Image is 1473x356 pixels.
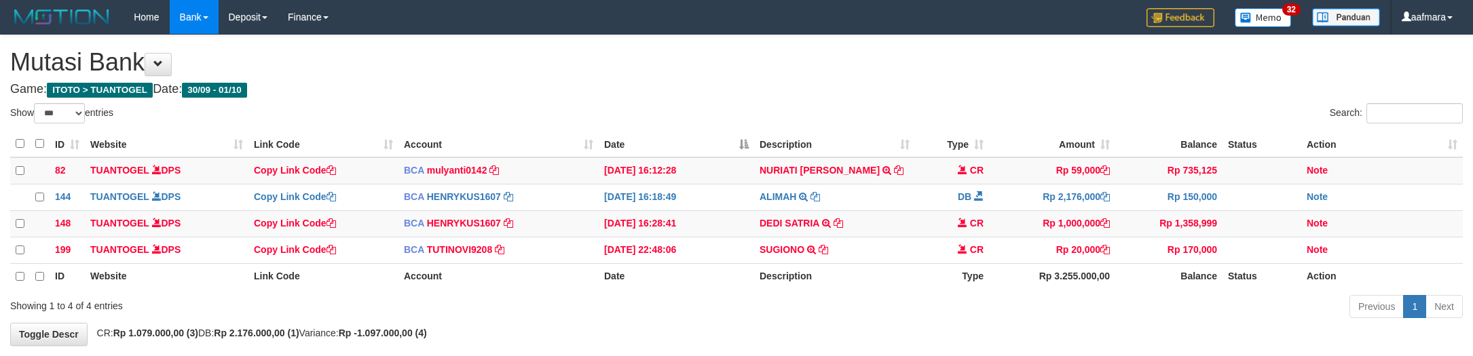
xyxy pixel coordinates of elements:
[495,244,504,255] a: Copy TUTINOVI9208 to clipboard
[915,263,989,290] th: Type
[1115,157,1223,184] td: Rp 735,125
[85,157,248,184] td: DPS
[85,131,248,157] th: Website: activate to sort column ascending
[47,83,153,98] span: ITOTO > TUANTOGEL
[970,165,984,176] span: CR
[760,218,819,229] a: DEDI SATRIA
[404,191,424,202] span: BCA
[427,191,501,202] a: HENRYKUS1607
[1307,191,1328,202] a: Note
[1349,295,1404,318] a: Previous
[90,328,427,338] span: CR: DB: Variance:
[489,165,499,176] a: Copy mulyanti0142 to clipboard
[248,263,398,290] th: Link Code
[1223,263,1301,290] th: Status
[958,191,971,202] span: DB
[113,328,198,338] strong: Rp 1.079.000,00 (3)
[404,218,424,229] span: BCA
[85,237,248,263] td: DPS
[1100,165,1110,176] a: Copy Rp 59,000 to clipboard
[427,244,492,255] a: TUTINOVI9208
[85,184,248,210] td: DPS
[1425,295,1463,318] a: Next
[970,218,984,229] span: CR
[1307,218,1328,229] a: Note
[50,131,85,157] th: ID: activate to sort column ascending
[1115,237,1223,263] td: Rp 170,000
[50,263,85,290] th: ID
[810,191,820,202] a: Copy ALIMAH to clipboard
[504,218,513,229] a: Copy HENRYKUS1607 to clipboard
[10,103,113,123] label: Show entries
[85,263,248,290] th: Website
[1100,218,1110,229] a: Copy Rp 1,000,000 to clipboard
[1223,131,1301,157] th: Status
[1307,165,1328,176] a: Note
[254,191,336,202] a: Copy Link Code
[834,218,843,229] a: Copy DEDI SATRIA to clipboard
[254,218,336,229] a: Copy Link Code
[989,237,1115,263] td: Rp 20,000
[970,244,984,255] span: CR
[599,237,754,263] td: [DATE] 22:48:06
[599,210,754,237] td: [DATE] 16:28:41
[10,7,113,27] img: MOTION_logo.png
[1282,3,1301,16] span: 32
[504,191,513,202] a: Copy HENRYKUS1607 to clipboard
[760,165,880,176] a: NURIATI [PERSON_NAME]
[404,244,424,255] span: BCA
[248,131,398,157] th: Link Code: activate to sort column ascending
[1330,103,1463,123] label: Search:
[404,165,424,176] span: BCA
[182,83,247,98] span: 30/09 - 01/10
[1115,184,1223,210] td: Rp 150,000
[1307,244,1328,255] a: Note
[894,165,903,176] a: Copy NURIATI GANS to clipboard
[10,83,1463,96] h4: Game: Date:
[90,165,149,176] a: TUANTOGEL
[398,131,599,157] th: Account: activate to sort column ascending
[915,131,989,157] th: Type: activate to sort column ascending
[1366,103,1463,123] input: Search:
[254,244,336,255] a: Copy Link Code
[10,294,603,313] div: Showing 1 to 4 of 4 entries
[819,244,828,255] a: Copy SUGIONO to clipboard
[599,157,754,184] td: [DATE] 16:12:28
[754,263,915,290] th: Description
[55,165,66,176] span: 82
[1115,131,1223,157] th: Balance
[427,218,501,229] a: HENRYKUS1607
[989,157,1115,184] td: Rp 59,000
[1403,295,1426,318] a: 1
[55,191,71,202] span: 144
[1235,8,1292,27] img: Button%20Memo.svg
[1100,191,1110,202] a: Copy Rp 2,176,000 to clipboard
[214,328,299,338] strong: Rp 2.176.000,00 (1)
[989,131,1115,157] th: Amount: activate to sort column ascending
[90,191,149,202] a: TUANTOGEL
[1301,263,1463,290] th: Action
[55,218,71,229] span: 148
[398,263,599,290] th: Account
[55,244,71,255] span: 199
[1312,8,1380,26] img: panduan.png
[760,191,796,202] a: ALIMAH
[754,131,915,157] th: Description: activate to sort column ascending
[10,49,1463,76] h1: Mutasi Bank
[90,244,149,255] a: TUANTOGEL
[1146,8,1214,27] img: Feedback.jpg
[427,165,487,176] a: mulyanti0142
[254,165,336,176] a: Copy Link Code
[989,184,1115,210] td: Rp 2,176,000
[599,263,754,290] th: Date
[34,103,85,123] select: Showentries
[989,263,1115,290] th: Rp 3.255.000,00
[599,131,754,157] th: Date: activate to sort column descending
[10,323,88,346] a: Toggle Descr
[1301,131,1463,157] th: Action: activate to sort column ascending
[1115,263,1223,290] th: Balance
[989,210,1115,237] td: Rp 1,000,000
[1115,210,1223,237] td: Rp 1,358,999
[760,244,804,255] a: SUGIONO
[85,210,248,237] td: DPS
